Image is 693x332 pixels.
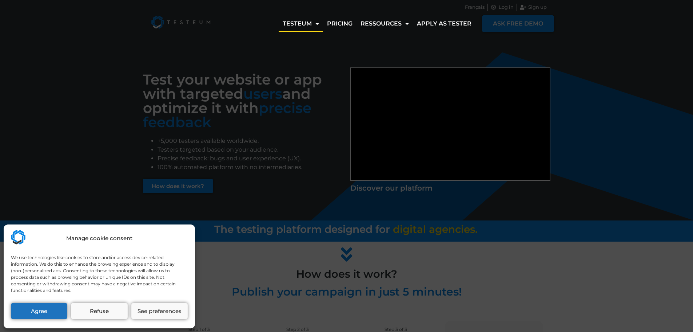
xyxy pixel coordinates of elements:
[71,303,127,319] button: Refuse
[323,15,357,32] a: Pricing
[357,15,413,32] a: Ressources
[279,15,323,32] a: Testeum
[11,303,67,319] button: Agree
[413,15,475,32] a: Apply as tester
[66,234,132,243] div: Manage cookie consent
[131,303,188,319] button: See preferences
[11,254,187,294] div: We use technologies like cookies to store and/or access device-related information. We do this to...
[11,230,25,245] img: Testeum.com - Application crowdtesting platform
[279,15,475,32] nav: Menu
